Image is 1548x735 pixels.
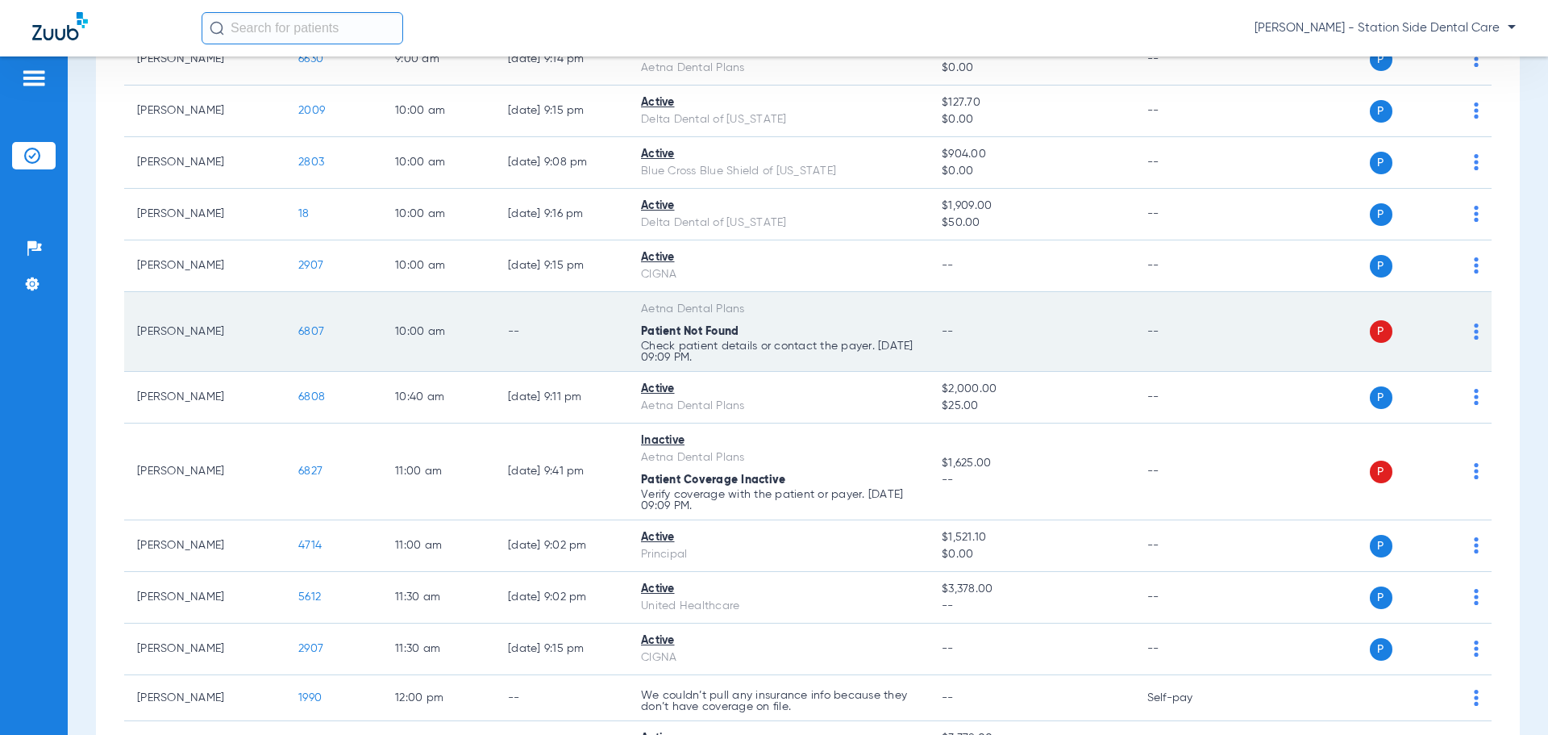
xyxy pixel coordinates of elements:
span: P [1370,587,1392,609]
span: $0.00 [942,60,1121,77]
span: 6808 [298,391,325,403]
td: -- [495,675,628,721]
td: Self-pay [1134,675,1243,721]
img: group-dot-blue.svg [1474,389,1479,405]
img: Search Icon [210,21,224,35]
span: -- [942,472,1121,489]
span: 4714 [298,540,322,551]
span: $50.00 [942,215,1121,232]
img: group-dot-blue.svg [1474,589,1479,605]
span: P [1370,100,1392,123]
img: hamburger-icon [21,69,47,88]
p: We couldn’t pull any insurance info because they don’t have coverage on file. [641,690,916,712]
div: Active [641,529,916,546]
span: -- [942,326,954,337]
td: [PERSON_NAME] [124,34,285,86]
div: Delta Dental of [US_STATE] [641,111,916,128]
input: Search for patients [202,12,403,44]
span: P [1370,638,1392,661]
td: [DATE] 9:41 PM [495,424,628,520]
img: group-dot-blue.svg [1474,324,1479,340]
span: P [1370,461,1392,483]
span: 2009 [298,105,325,116]
span: 6807 [298,326,324,337]
td: -- [1134,292,1243,372]
td: [PERSON_NAME] [124,86,285,137]
td: 11:00 AM [382,424,495,520]
td: [PERSON_NAME] [124,137,285,189]
td: -- [1134,624,1243,675]
span: 6827 [298,466,322,477]
img: group-dot-blue.svg [1474,102,1479,119]
div: Blue Cross Blue Shield of [US_STATE] [641,163,916,180]
div: CIGNA [641,649,916,666]
span: $0.00 [942,111,1121,128]
span: [PERSON_NAME] - Station Side Dental Care [1255,20,1516,36]
td: [DATE] 9:14 PM [495,34,628,86]
td: -- [1134,34,1243,86]
img: group-dot-blue.svg [1474,537,1479,553]
span: $3,378.00 [942,581,1121,598]
td: -- [495,292,628,372]
span: P [1370,320,1392,343]
span: $904.00 [942,146,1121,163]
div: Active [641,198,916,215]
td: [DATE] 9:02 PM [495,520,628,572]
td: 11:00 AM [382,520,495,572]
td: 10:40 AM [382,372,495,424]
td: 11:30 AM [382,572,495,624]
img: group-dot-blue.svg [1474,154,1479,170]
span: -- [942,598,1121,615]
div: Active [641,381,916,398]
div: Active [641,633,916,649]
td: -- [1134,189,1243,240]
td: 10:00 AM [382,292,495,372]
img: group-dot-blue.svg [1474,206,1479,222]
td: -- [1134,572,1243,624]
td: 12:00 PM [382,675,495,721]
td: 9:00 AM [382,34,495,86]
img: group-dot-blue.svg [1474,690,1479,706]
td: [PERSON_NAME] [124,240,285,292]
span: 2907 [298,260,323,271]
div: Aetna Dental Plans [641,301,916,318]
div: Principal [641,546,916,563]
td: [PERSON_NAME] [124,572,285,624]
td: 10:00 AM [382,137,495,189]
div: Delta Dental of [US_STATE] [641,215,916,232]
td: 10:00 AM [382,240,495,292]
span: Patient Coverage Inactive [641,474,785,486]
div: Active [641,249,916,266]
span: $127.70 [942,94,1121,111]
td: [DATE] 9:11 PM [495,372,628,424]
td: 11:30 AM [382,624,495,675]
span: P [1370,152,1392,174]
span: P [1370,48,1392,71]
td: [DATE] 9:15 PM [495,240,628,292]
div: CIGNA [641,266,916,283]
td: [PERSON_NAME] [124,520,285,572]
span: 1990 [298,692,322,704]
span: 18 [298,208,310,219]
div: Aetna Dental Plans [641,398,916,415]
div: Active [641,94,916,111]
span: $25.00 [942,398,1121,415]
span: P [1370,203,1392,226]
img: group-dot-blue.svg [1474,463,1479,479]
td: [DATE] 9:02 PM [495,572,628,624]
td: [PERSON_NAME] [124,372,285,424]
td: [DATE] 9:15 PM [495,86,628,137]
td: [PERSON_NAME] [124,189,285,240]
span: $1,909.00 [942,198,1121,215]
td: [DATE] 9:15 PM [495,624,628,675]
span: $0.00 [942,163,1121,180]
td: [PERSON_NAME] [124,675,285,721]
td: [PERSON_NAME] [124,292,285,372]
span: P [1370,255,1392,278]
td: -- [1134,86,1243,137]
span: 5612 [298,591,321,603]
span: 2907 [298,643,323,654]
div: United Healthcare [641,598,916,615]
td: -- [1134,240,1243,292]
td: -- [1134,424,1243,520]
